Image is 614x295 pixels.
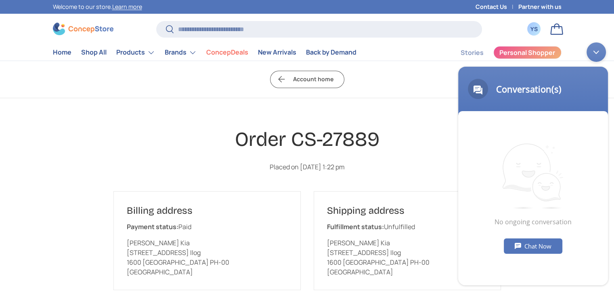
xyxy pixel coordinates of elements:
[111,44,160,61] summary: Products
[160,44,201,61] summary: Brands
[53,44,356,61] nav: Primary
[327,222,488,232] p: Unfulfilled
[441,44,562,61] nav: Secondary
[258,44,296,60] a: New Arrivals
[113,127,501,152] h1: Order CS-27889
[113,162,501,172] p: Placed on [DATE] 1:22 pm
[127,238,287,277] p: [PERSON_NAME] Kia [STREET_ADDRESS] Ilog 1600 [GEOGRAPHIC_DATA] PH-00 [GEOGRAPHIC_DATA]
[327,204,488,217] h2: Shipping address
[530,25,539,33] div: YS
[127,222,178,231] strong: Payment status:
[270,71,344,88] a: Account home
[112,3,142,11] a: Learn more
[454,38,612,289] iframe: SalesIQ Chatwindow
[53,23,113,35] img: ConcepStore
[327,222,384,231] strong: Fulfillment status:
[53,2,142,11] p: Welcome to our store.
[518,2,562,11] a: Partner with us
[81,44,107,60] a: Shop All
[53,44,71,60] a: Home
[476,2,518,11] a: Contact Us
[525,20,543,38] a: YS
[127,204,287,217] h2: Billing address
[327,238,488,277] p: [PERSON_NAME] Kia [STREET_ADDRESS] Ilog 1600 [GEOGRAPHIC_DATA] PH-00 [GEOGRAPHIC_DATA]
[206,44,248,60] a: ConcepDeals
[306,44,356,60] a: Back by Demand
[127,222,287,232] p: Paid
